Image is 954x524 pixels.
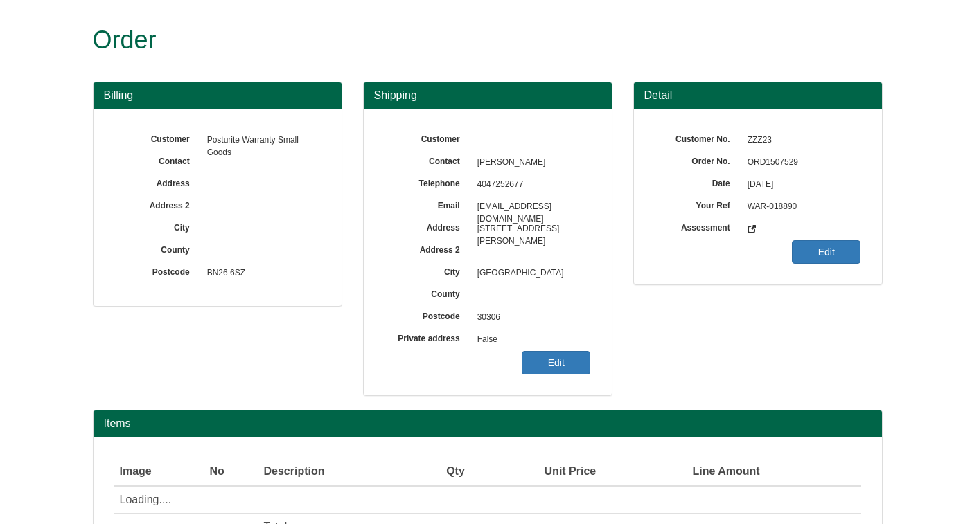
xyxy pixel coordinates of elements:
[601,458,765,486] th: Line Amount
[385,262,470,278] label: City
[655,196,741,212] label: Your Ref
[385,284,470,300] label: County
[470,262,591,284] span: [GEOGRAPHIC_DATA]
[385,240,470,256] label: Address 2
[385,307,470,323] label: Postcode
[114,486,861,514] td: Loading....
[644,89,872,102] h3: Detail
[470,152,591,174] span: [PERSON_NAME]
[104,89,331,102] h3: Billing
[792,240,860,264] a: Edit
[470,329,591,351] span: False
[470,196,591,218] span: [EMAIL_ADDRESS][DOMAIN_NAME]
[741,152,861,174] span: ORD1507529
[114,174,200,190] label: Address
[200,262,321,284] span: BN26 6SZ
[114,240,200,256] label: County
[470,307,591,329] span: 30306
[114,196,200,212] label: Address 2
[385,218,470,234] label: Address
[385,129,470,145] label: Customer
[655,152,741,168] label: Order No.
[741,196,861,218] span: WAR-018890
[385,196,470,212] label: Email
[470,218,591,240] span: [STREET_ADDRESS][PERSON_NAME]
[114,129,200,145] label: Customer
[470,174,591,196] span: 4047252677
[204,458,258,486] th: No
[655,218,741,234] label: Assessment
[200,129,321,152] span: Posturite Warranty Small Goods
[470,458,601,486] th: Unit Price
[655,129,741,145] label: Customer No.
[114,458,204,486] th: Image
[522,351,590,374] a: Edit
[385,174,470,190] label: Telephone
[741,129,861,152] span: ZZZ23
[93,26,831,54] h1: Order
[104,417,872,430] h2: Items
[655,174,741,190] label: Date
[409,458,470,486] th: Qty
[114,218,200,234] label: City
[385,152,470,168] label: Contact
[741,174,861,196] span: [DATE]
[114,152,200,168] label: Contact
[114,262,200,278] label: Postcode
[385,329,470,345] label: Private address
[258,458,408,486] th: Description
[374,89,601,102] h3: Shipping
